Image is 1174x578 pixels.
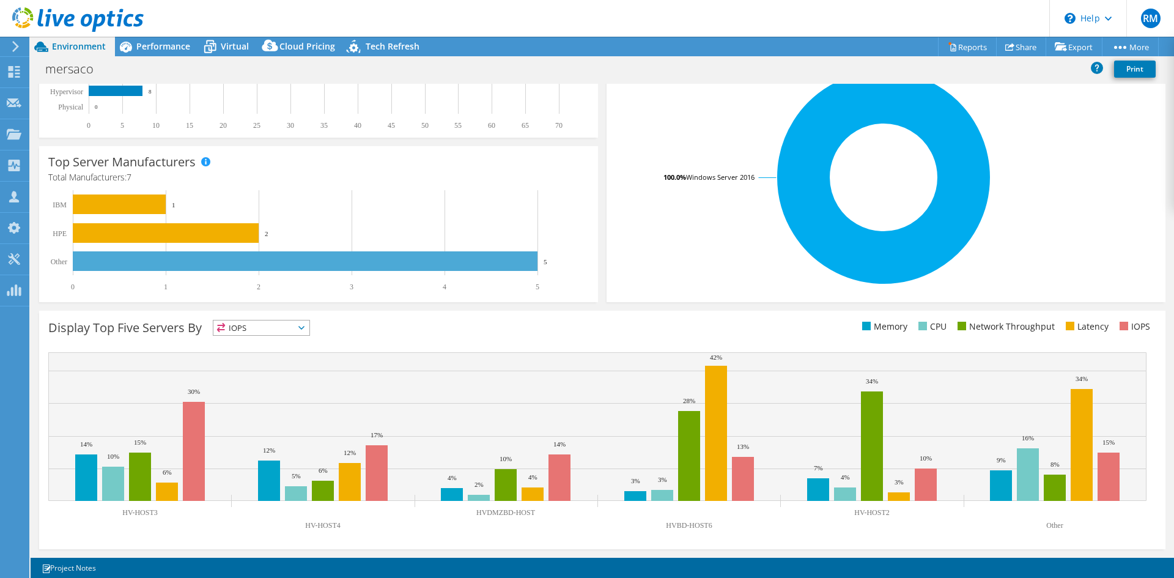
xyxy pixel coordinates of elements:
[164,283,168,291] text: 1
[737,443,749,450] text: 13%
[1050,461,1060,468] text: 8%
[448,474,457,481] text: 4%
[996,37,1046,56] a: Share
[344,449,356,456] text: 12%
[371,431,383,439] text: 17%
[221,40,249,52] span: Virtual
[53,229,67,238] text: HPE
[631,477,640,484] text: 3%
[686,172,755,182] tspan: Windows Server 2016
[120,121,124,130] text: 5
[522,121,529,130] text: 65
[152,121,160,130] text: 10
[1046,37,1102,56] a: Export
[536,283,539,291] text: 5
[107,453,119,460] text: 10%
[136,40,190,52] span: Performance
[1022,434,1034,442] text: 16%
[53,201,67,209] text: IBM
[920,454,932,462] text: 10%
[663,172,686,182] tspan: 100.0%
[163,469,172,476] text: 6%
[186,121,193,130] text: 15
[80,440,92,448] text: 14%
[553,440,566,448] text: 14%
[544,258,547,265] text: 5
[658,476,667,483] text: 3%
[1117,320,1150,333] li: IOPS
[95,104,98,110] text: 0
[421,121,429,130] text: 50
[1076,375,1088,382] text: 34%
[997,456,1006,464] text: 9%
[305,521,341,530] text: HV-HOST4
[683,397,695,404] text: 28%
[320,121,328,130] text: 35
[814,464,823,472] text: 7%
[52,40,106,52] span: Environment
[319,467,328,474] text: 6%
[854,508,890,517] text: HV-HOST2
[528,473,537,481] text: 4%
[555,121,563,130] text: 70
[443,283,446,291] text: 4
[50,87,83,96] text: Hypervisor
[895,478,904,486] text: 3%
[454,121,462,130] text: 55
[265,230,268,237] text: 2
[954,320,1055,333] li: Network Throughput
[710,354,722,361] text: 42%
[1141,9,1161,28] span: RM
[841,473,850,481] text: 4%
[71,283,75,291] text: 0
[188,388,200,395] text: 30%
[40,62,113,76] h1: mersaco
[48,155,196,169] h3: Top Server Manufacturers
[859,320,907,333] li: Memory
[134,439,146,446] text: 15%
[915,320,947,333] li: CPU
[263,446,275,454] text: 12%
[33,560,105,576] a: Project Notes
[350,283,353,291] text: 3
[149,89,152,95] text: 8
[866,377,878,385] text: 34%
[1065,13,1076,24] svg: \n
[220,121,227,130] text: 20
[476,508,536,517] text: HVDMZBD-HOST
[172,201,175,209] text: 1
[213,320,309,335] span: IOPS
[1063,320,1109,333] li: Latency
[938,37,997,56] a: Reports
[666,521,712,530] text: HVBD-HOST6
[488,121,495,130] text: 60
[388,121,395,130] text: 45
[87,121,90,130] text: 0
[287,121,294,130] text: 30
[257,283,260,291] text: 2
[1102,439,1115,446] text: 15%
[279,40,335,52] span: Cloud Pricing
[122,508,158,517] text: HV-HOST3
[58,103,83,111] text: Physical
[1046,521,1063,530] text: Other
[500,455,512,462] text: 10%
[1102,37,1159,56] a: More
[51,258,67,266] text: Other
[127,171,131,183] span: 7
[354,121,361,130] text: 40
[253,121,260,130] text: 25
[292,472,301,480] text: 5%
[366,40,419,52] span: Tech Refresh
[48,171,589,184] h4: Total Manufacturers:
[1114,61,1156,78] a: Print
[474,481,484,488] text: 2%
